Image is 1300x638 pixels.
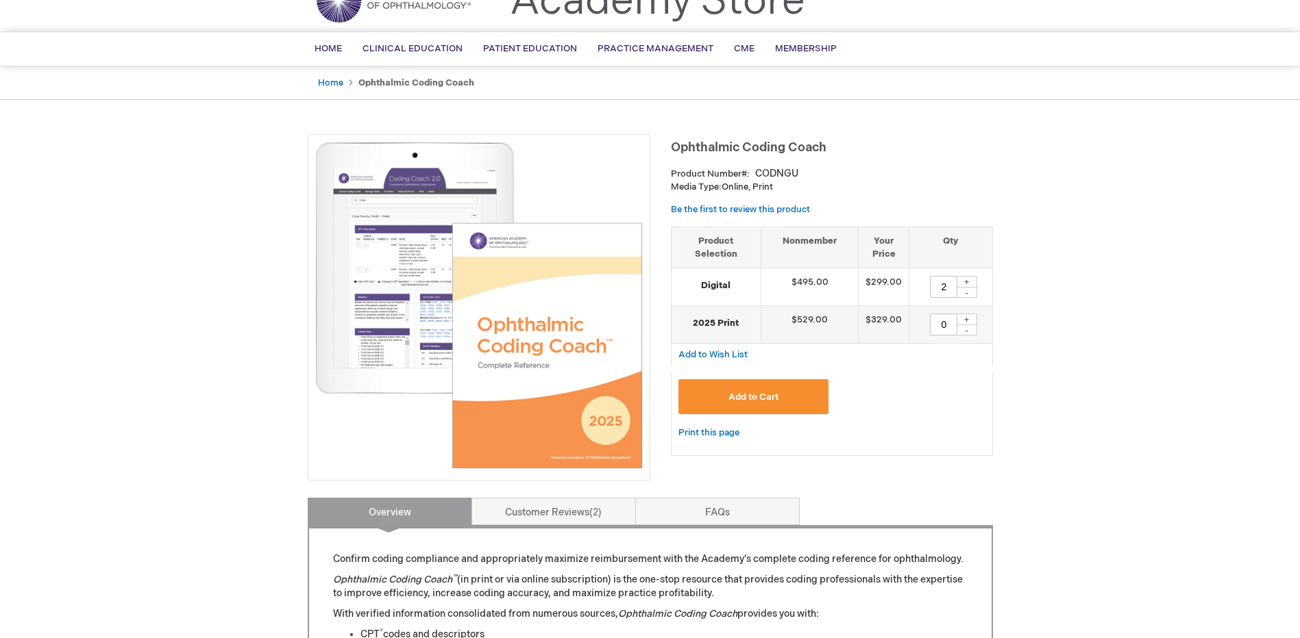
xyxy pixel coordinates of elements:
[728,392,778,403] span: Add to Cart
[333,573,968,600] p: (in print or via online subscription) is the one-stop resource that provides coding professionals...
[471,498,636,525] a: Customer Reviews2
[671,181,993,194] p: Online, Print
[598,43,713,54] span: Practice Management
[761,227,859,268] th: Nonmember
[957,276,977,288] div: +
[859,268,909,306] td: $299.00
[930,276,957,298] input: Qty
[635,498,800,525] a: FAQs
[678,317,754,330] strong: 2025 Print
[678,348,748,360] a: Add to Wish List
[909,227,992,268] th: Qty
[761,268,859,306] td: $495.00
[672,227,761,268] th: Product Selection
[671,168,750,179] strong: Product Number
[678,279,754,292] strong: Digital
[452,573,457,581] sup: ™
[318,77,343,88] a: Home
[755,167,798,181] div: CODNGU
[363,43,463,54] span: Clinical Education
[957,287,977,298] div: -
[734,43,755,54] span: CME
[618,608,737,620] em: Ophthalmic Coding Coach
[859,306,909,344] td: $329.00
[308,498,472,525] a: Overview
[671,181,722,192] strong: Media Type:
[333,574,457,585] em: Ophthalmic Coding Coach
[333,607,968,621] p: With verified information consolidated from numerous sources, provides you with:
[678,379,829,414] button: Add to Cart
[957,314,977,325] div: +
[775,43,837,54] span: Membership
[930,314,957,335] input: Qty
[678,424,739,442] a: Print this page
[589,507,602,518] span: 2
[957,324,977,335] div: -
[333,552,968,566] p: Confirm coding compliance and appropriately maximize reimbursement with the Academy’s complete co...
[315,43,342,54] span: Home
[671,140,826,155] span: Ophthalmic Coding Coach
[859,227,909,268] th: Your Price
[315,142,643,469] img: Ophthalmic Coding Coach
[358,77,474,88] strong: Ophthalmic Coding Coach
[380,628,383,636] sup: ®
[483,43,577,54] span: Patient Education
[671,204,810,215] a: Be the first to review this product
[761,306,859,344] td: $529.00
